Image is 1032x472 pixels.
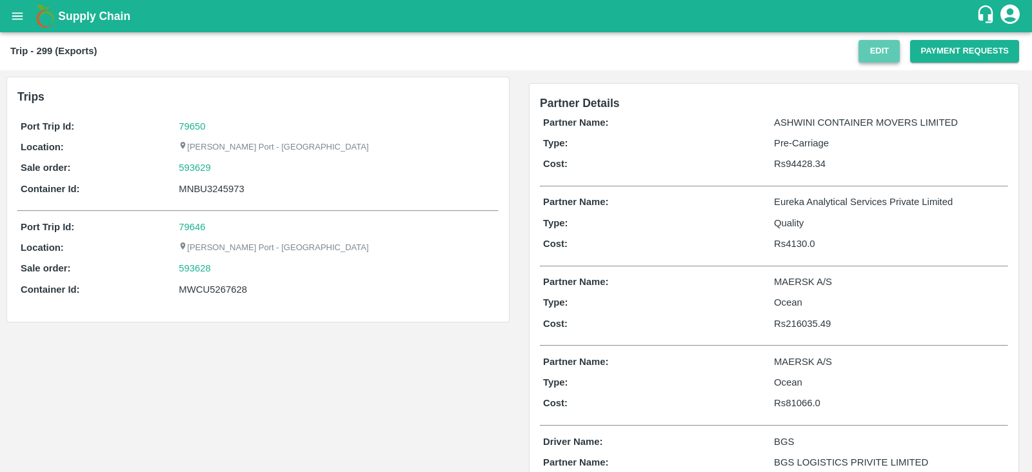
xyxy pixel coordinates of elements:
p: BGS [774,435,1005,449]
b: Type: [543,297,568,308]
p: MAERSK A/S [774,275,1005,289]
button: open drawer [3,1,32,31]
b: Port Trip Id: [21,222,74,232]
b: Driver Name: [543,437,602,447]
b: Cost: [543,398,568,408]
b: Partner Name: [543,457,608,467]
p: MAERSK A/S [774,355,1005,369]
b: Trips [17,90,45,103]
b: Sale order: [21,263,71,273]
b: Partner Name: [543,277,608,287]
b: Location: [21,142,64,152]
div: MNBU3245973 [179,182,495,196]
button: Payment Requests [910,40,1019,63]
p: Eureka Analytical Services Private Limited [774,195,1005,209]
b: Partner Name: [543,357,608,367]
p: Rs 4130.0 [774,237,1005,251]
a: 79650 [179,121,205,132]
p: ASHWINI CONTAINER MOVERS LIMITED [774,115,1005,130]
b: Partner Name: [543,117,608,128]
b: Type: [543,377,568,388]
b: Cost: [543,159,568,169]
b: Type: [543,138,568,148]
b: Supply Chain [58,10,130,23]
a: 79646 [179,222,205,232]
a: 593629 [179,161,211,175]
b: Trip - 299 (Exports) [10,46,97,56]
p: [PERSON_NAME] Port - [GEOGRAPHIC_DATA] [179,242,368,254]
b: Cost: [543,239,568,249]
p: Ocean [774,375,1005,389]
b: Sale order: [21,162,71,173]
p: Rs 216035.49 [774,317,1005,331]
div: customer-support [976,5,998,28]
div: account of current user [998,3,1022,30]
p: Pre-Carriage [774,136,1005,150]
a: 593628 [179,261,211,275]
b: Container Id: [21,184,80,194]
b: Type: [543,218,568,228]
img: logo [32,3,58,29]
p: BGS LOGISTICS PRIVITE LIMITED [774,455,1005,469]
p: Quality [774,216,1005,230]
div: MWCU5267628 [179,282,495,297]
button: Edit [858,40,900,63]
b: Cost: [543,319,568,329]
p: Ocean [774,295,1005,310]
b: Port Trip Id: [21,121,74,132]
a: Supply Chain [58,7,976,25]
span: Partner Details [540,97,620,110]
p: Rs 94428.34 [774,157,1005,171]
b: Partner Name: [543,197,608,207]
p: Rs 81066.0 [774,396,1005,410]
b: Container Id: [21,284,80,295]
b: Location: [21,242,64,253]
p: [PERSON_NAME] Port - [GEOGRAPHIC_DATA] [179,141,368,153]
